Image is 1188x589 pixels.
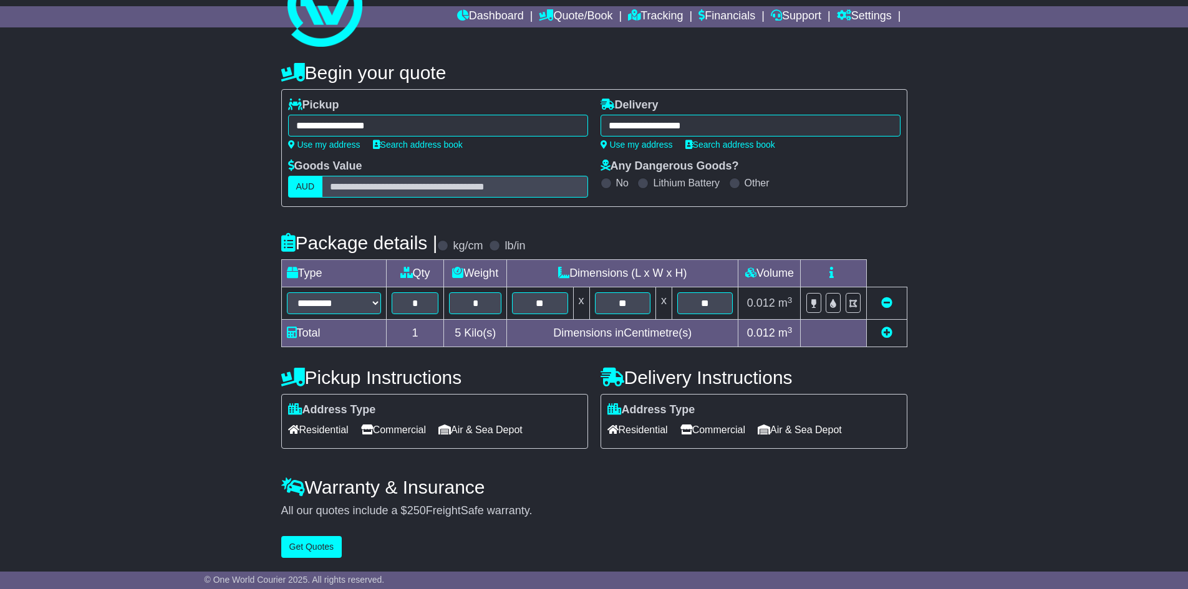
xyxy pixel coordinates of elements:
[680,420,745,439] span: Commercial
[281,62,907,83] h4: Begin your quote
[881,297,892,309] a: Remove this item
[758,420,842,439] span: Air & Sea Depot
[778,297,793,309] span: m
[281,504,907,518] div: All our quotes include a $ FreightSafe warranty.
[655,287,672,320] td: x
[361,420,426,439] span: Commercial
[288,140,360,150] a: Use my address
[607,403,695,417] label: Address Type
[745,177,770,189] label: Other
[373,140,463,150] a: Search address book
[444,260,507,287] td: Weight
[288,420,349,439] span: Residential
[281,320,386,347] td: Total
[386,320,444,347] td: 1
[573,287,589,320] td: x
[628,6,683,27] a: Tracking
[616,177,629,189] label: No
[438,420,523,439] span: Air & Sea Depot
[455,327,461,339] span: 5
[788,325,793,335] sup: 3
[281,260,386,287] td: Type
[788,295,793,305] sup: 3
[881,327,892,339] a: Add new item
[698,6,755,27] a: Financials
[281,536,342,558] button: Get Quotes
[653,177,720,189] label: Lithium Battery
[747,297,775,309] span: 0.012
[607,420,668,439] span: Residential
[288,176,323,198] label: AUD
[407,504,426,517] span: 250
[288,403,376,417] label: Address Type
[457,6,524,27] a: Dashboard
[507,260,738,287] td: Dimensions (L x W x H)
[738,260,801,287] td: Volume
[601,367,907,388] h4: Delivery Instructions
[281,477,907,497] h4: Warranty & Insurance
[288,98,339,112] label: Pickup
[837,6,892,27] a: Settings
[685,140,775,150] a: Search address book
[601,140,673,150] a: Use my address
[539,6,612,27] a: Quote/Book
[771,6,821,27] a: Support
[444,320,507,347] td: Kilo(s)
[601,98,659,112] label: Delivery
[281,232,438,253] h4: Package details |
[386,260,444,287] td: Qty
[778,327,793,339] span: m
[601,160,739,173] label: Any Dangerous Goods?
[281,367,588,388] h4: Pickup Instructions
[205,575,385,585] span: © One World Courier 2025. All rights reserved.
[507,320,738,347] td: Dimensions in Centimetre(s)
[453,239,483,253] label: kg/cm
[747,327,775,339] span: 0.012
[288,160,362,173] label: Goods Value
[505,239,525,253] label: lb/in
